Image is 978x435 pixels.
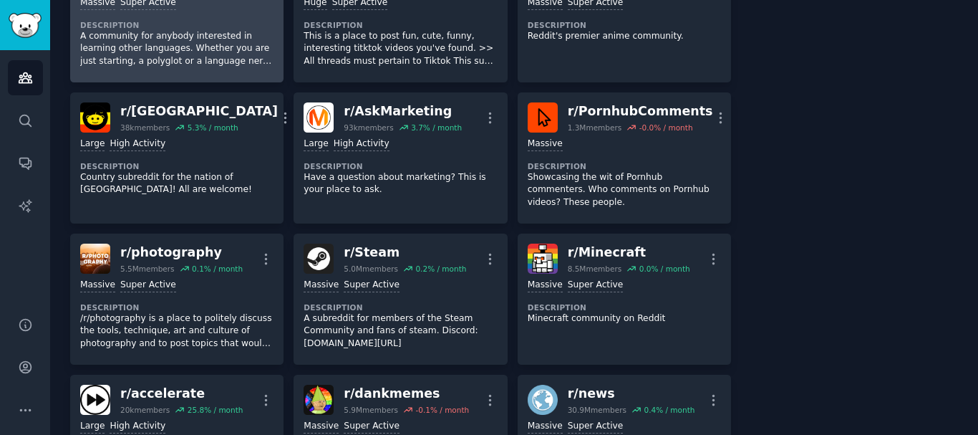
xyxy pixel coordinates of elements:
div: High Activity [110,420,165,434]
dt: Description [80,302,273,312]
img: accelerate [80,385,110,415]
div: 5.3 % / month [188,123,238,133]
div: 0.0 % / month [639,264,690,274]
img: Minecraft [528,244,558,274]
div: 0.1 % / month [192,264,243,274]
img: AskMarketing [304,102,334,133]
dt: Description [80,161,273,171]
div: Large [80,420,105,434]
p: /r/photography is a place to politely discuss the tools, technique, art and culture of photograph... [80,312,273,350]
div: r/ accelerate [120,385,243,403]
div: 5.9M members [344,405,398,415]
div: 8.5M members [568,264,622,274]
div: High Activity [334,138,389,151]
div: 1.3M members [568,123,622,133]
div: Super Active [568,279,624,292]
div: 38k members [120,123,170,133]
p: Country subreddit for the nation of [GEOGRAPHIC_DATA]! All are welcome! [80,171,273,196]
a: Ugandar/[GEOGRAPHIC_DATA]38kmembers5.3% / monthLargeHigh ActivityDescriptionCountry subreddit for... [70,92,284,224]
div: Massive [528,420,563,434]
div: High Activity [110,138,165,151]
img: photography [80,244,110,274]
a: AskMarketingr/AskMarketing93kmembers3.7% / monthLargeHigh ActivityDescriptionHave a question abou... [294,92,507,224]
div: 3.7 % / month [411,123,462,133]
dt: Description [528,161,721,171]
div: r/ Minecraft [568,244,690,262]
div: Super Active [344,420,400,434]
dt: Description [528,302,721,312]
div: Massive [80,279,115,292]
div: r/ news [568,385,695,403]
div: Massive [304,420,339,434]
div: 5.5M members [120,264,175,274]
p: A community for anybody interested in learning other languages. Whether you are just starting, a ... [80,30,273,68]
div: r/ dankmemes [344,385,469,403]
div: Super Active [568,420,624,434]
div: 20k members [120,405,170,415]
img: news [528,385,558,415]
img: Steam [304,244,334,274]
div: Massive [528,279,563,292]
img: PornhubComments [528,102,558,133]
div: Large [80,138,105,151]
img: Uganda [80,102,110,133]
div: 30.9M members [568,405,626,415]
img: GummySearch logo [9,13,42,38]
a: Steamr/Steam5.0Mmembers0.2% / monthMassiveSuper ActiveDescriptionA subreddit for members of the S... [294,234,507,365]
dt: Description [304,302,497,312]
div: 5.0M members [344,264,398,274]
img: dankmemes [304,385,334,415]
div: Massive [528,138,563,151]
a: Minecraftr/Minecraft8.5Mmembers0.0% / monthMassiveSuper ActiveDescriptionMinecraft community on R... [518,234,731,365]
div: r/ photography [120,244,243,262]
div: r/ Steam [344,244,466,262]
a: photographyr/photography5.5Mmembers0.1% / monthMassiveSuper ActiveDescription/r/photography is a ... [70,234,284,365]
a: PornhubCommentsr/PornhubComments1.3Mmembers-0.0% / monthMassiveDescriptionShowcasing the wit of P... [518,92,731,224]
dt: Description [304,161,497,171]
p: Showcasing the wit of Pornhub commenters. Who comments on Pornhub videos? These people. [528,171,721,209]
div: Massive [304,279,339,292]
div: 93k members [344,123,393,133]
div: 0.4 % / month [644,405,694,415]
div: r/ PornhubComments [568,102,713,120]
div: Super Active [344,279,400,292]
div: 25.8 % / month [188,405,243,415]
dt: Description [528,20,721,30]
div: -0.0 % / month [639,123,693,133]
p: This is a place to post fun, cute, funny, interesting titktok videos you've found. >> All threads... [304,30,497,68]
p: Have a question about marketing? This is your place to ask. [304,171,497,196]
div: r/ [GEOGRAPHIC_DATA] [120,102,278,120]
dt: Description [80,20,273,30]
div: Large [304,138,328,151]
p: Minecraft community on Reddit [528,312,721,325]
div: r/ AskMarketing [344,102,462,120]
dt: Description [304,20,497,30]
p: Reddit's premier anime community. [528,30,721,43]
div: 0.2 % / month [415,264,466,274]
div: Super Active [120,279,176,292]
div: -0.1 % / month [415,405,469,415]
p: A subreddit for members of the Steam Community and fans of steam. Discord: [DOMAIN_NAME][URL] [304,312,497,350]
